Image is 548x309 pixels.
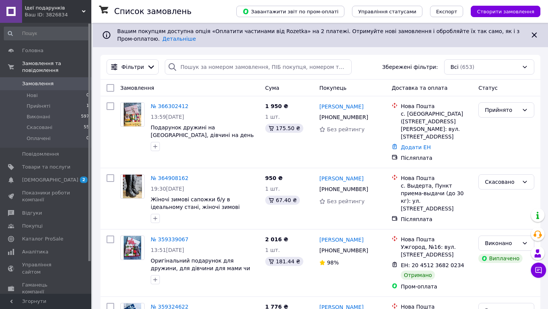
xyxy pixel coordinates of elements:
span: 1 шт. [265,247,280,253]
button: Створити замовлення [471,6,540,17]
span: Покупець [319,85,346,91]
a: № 366302412 [151,103,188,109]
button: Експорт [430,6,464,17]
span: Каталог ProSale [22,236,63,242]
div: с. Выдерта, Пункт приема-выдачи (до 30 кг): ул. [STREET_ADDRESS] [401,182,472,212]
input: Пошук [4,27,90,40]
span: Показники роботи компанії [22,190,70,203]
span: Головна [22,47,43,54]
div: [PHONE_NUMBER] [318,112,370,123]
input: Пошук за номером замовлення, ПІБ покупця, номером телефону, Email, номером накладної [165,59,352,75]
span: Вашим покупцям доступна опція «Оплатити частинами від Rozetka» на 2 платежі. Отримуйте нові замов... [117,28,519,42]
div: Нова Пошта [401,174,472,182]
a: Створити замовлення [463,8,540,14]
a: Фото товару [120,236,145,260]
span: Cума [265,85,279,91]
span: Прийняті [27,103,50,110]
span: Збережені фільтри: [382,63,438,71]
a: Подарунок дружині на [GEOGRAPHIC_DATA], дівчині на день народження, на річницю, подарунок мамі, н... [151,124,255,153]
button: Завантажити звіт по пром-оплаті [236,6,344,17]
span: Без рейтингу [327,198,365,204]
span: Покупці [22,223,43,229]
a: [PERSON_NAME] [319,103,363,110]
span: Доставка та оплата [392,85,448,91]
span: Товари та послуги [22,164,70,170]
span: 98% [327,260,339,266]
div: [PHONE_NUMBER] [318,245,370,256]
div: Ваш ID: 3826834 [25,11,91,18]
span: (653) [460,64,475,70]
span: 1 шт. [265,114,280,120]
div: Ужгород, №16: вул. [STREET_ADDRESS] [401,243,472,258]
button: Управління статусами [352,6,422,17]
div: Післяплата [401,154,472,162]
span: Статус [478,85,498,91]
div: 67.40 ₴ [265,196,300,205]
div: Виплачено [478,254,523,263]
span: 1 [86,103,89,110]
span: Виконані [27,113,50,120]
span: 2 016 ₴ [265,236,288,242]
span: Відгуки [22,210,42,217]
div: 175.50 ₴ [265,124,303,133]
a: [PERSON_NAME] [319,175,363,182]
span: 13:51[DATE] [151,247,184,253]
span: 55 [84,124,89,131]
a: [PERSON_NAME] [319,236,363,244]
span: 19:30[DATE] [151,186,184,192]
span: Оплачені [27,135,51,142]
span: 1 шт. [265,186,280,192]
a: Фото товару [120,102,145,127]
span: Замовлення та повідомлення [22,60,91,74]
span: Всі [451,63,459,71]
span: Без рейтингу [327,126,365,132]
span: 597 [81,113,89,120]
div: Нова Пошта [401,236,472,243]
div: Пром-оплата [401,283,472,290]
span: 0 [86,135,89,142]
span: 950 ₴ [265,175,283,181]
div: с. [GEOGRAPHIC_DATA] ([STREET_ADDRESS][PERSON_NAME]: вул. [STREET_ADDRESS] [401,110,472,140]
a: № 359339067 [151,236,188,242]
div: [PHONE_NUMBER] [318,184,370,194]
span: Аналітика [22,248,48,255]
a: Фото товару [120,174,145,199]
span: 13:59[DATE] [151,114,184,120]
a: Оригінальний подарунок для дружини, для дівчини для мами чи подруги на день народження [151,258,250,279]
a: Жіночі зимові сапожки б/у в ідеальному стані, жіночі зимові черевики [151,196,240,218]
span: Повідомлення [22,151,59,158]
button: Чат з покупцем [531,263,546,278]
div: Післяплата [401,215,472,223]
div: Скасовано [485,178,519,186]
span: [DEMOGRAPHIC_DATA] [22,177,78,183]
span: Скасовані [27,124,53,131]
div: Прийнято [485,106,519,114]
span: 2 [80,177,88,183]
span: Управління статусами [358,9,416,14]
span: ЕН: 20 4512 3682 0234 [401,262,464,268]
span: Гаманець компанії [22,282,70,295]
span: Замовлення [120,85,154,91]
span: Створити замовлення [477,9,534,14]
h1: Список замовлень [114,7,191,16]
span: Замовлення [22,80,54,87]
span: Ідеї подарунків [25,5,82,11]
span: Завантажити звіт по пром-оплаті [242,8,338,15]
img: Фото товару [123,175,142,198]
img: Фото товару [124,103,142,126]
img: Фото товару [124,236,142,260]
a: № 364908162 [151,175,188,181]
div: Виконано [485,239,519,247]
div: Отримано [401,271,435,280]
span: 0 [86,92,89,99]
a: Додати ЕН [401,144,431,150]
div: 181.44 ₴ [265,257,303,266]
span: Фільтри [121,63,144,71]
span: Нові [27,92,38,99]
a: Детальніше [162,36,196,42]
div: Нова Пошта [401,102,472,110]
span: Управління сайтом [22,261,70,275]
